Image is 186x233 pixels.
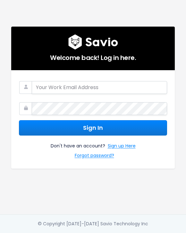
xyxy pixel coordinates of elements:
[19,50,167,62] h5: Welcome back! Log in here.
[19,120,167,136] button: Sign In
[68,34,118,50] img: logo600x187.a314fd40982d.png
[38,220,148,228] div: © Copyright [DATE]-[DATE] Savio Technology Inc
[75,152,114,161] a: Forgot password?
[19,136,167,161] div: Don't have an account?
[108,142,136,151] a: Sign up Here
[32,81,167,94] input: Your Work Email Address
